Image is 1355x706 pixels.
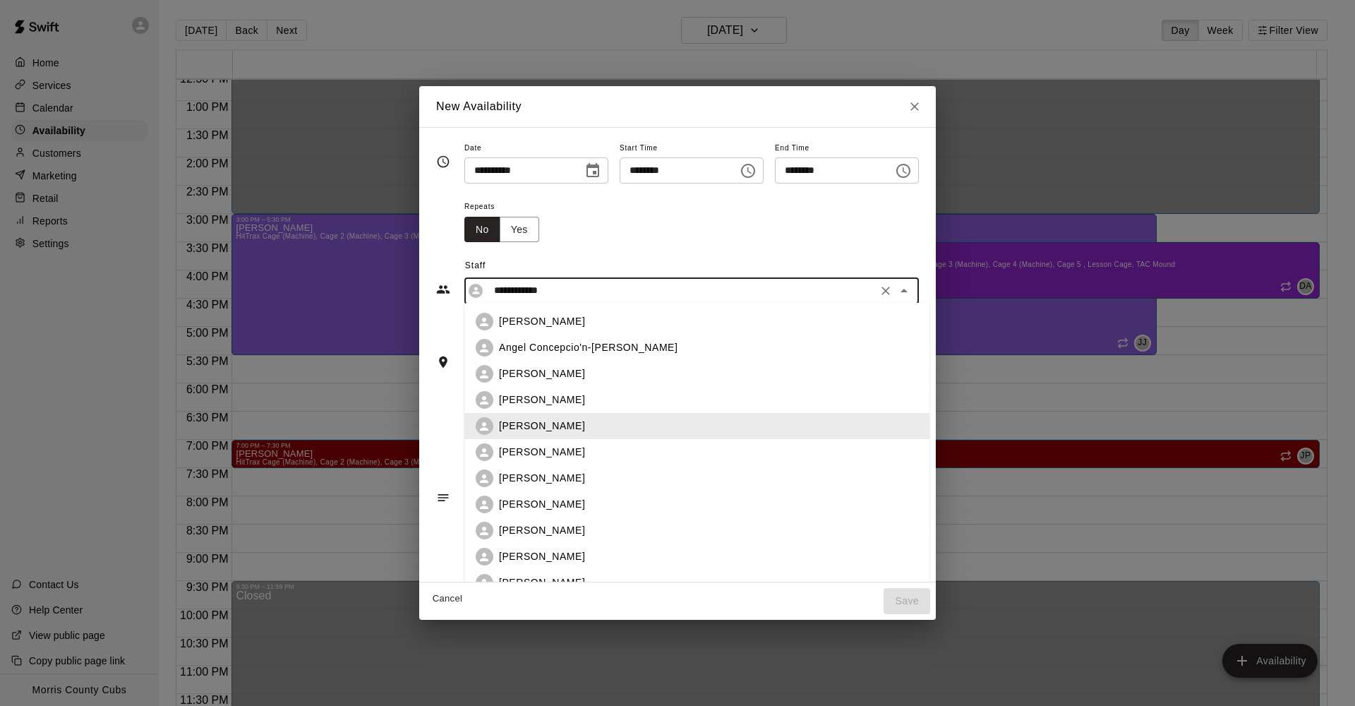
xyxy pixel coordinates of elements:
[620,139,764,158] span: Start Time
[436,355,450,369] svg: Rooms
[894,281,914,301] button: Close
[499,419,585,433] p: [PERSON_NAME]
[464,198,550,217] span: Repeats
[499,393,585,407] p: [PERSON_NAME]
[902,94,927,119] button: Close
[499,314,585,329] p: [PERSON_NAME]
[775,139,919,158] span: End Time
[500,217,539,243] button: Yes
[499,497,585,512] p: [PERSON_NAME]
[499,549,585,564] p: [PERSON_NAME]
[464,139,608,158] span: Date
[499,445,585,460] p: [PERSON_NAME]
[876,281,896,301] button: Clear
[465,255,919,277] span: Staff
[464,217,539,243] div: outlined button group
[889,157,917,185] button: Choose time, selected time is 5:30 PM
[436,491,450,505] svg: Notes
[499,340,677,355] p: Angel Concepcio'n-[PERSON_NAME]
[499,471,585,486] p: [PERSON_NAME]
[464,217,500,243] button: No
[499,575,585,590] p: [PERSON_NAME]
[436,282,450,297] svg: Staff
[579,157,607,185] button: Choose date, selected date is Sep 5, 2025
[436,155,450,169] svg: Timing
[499,366,585,381] p: [PERSON_NAME]
[436,97,522,116] h6: New Availability
[425,588,470,610] button: Cancel
[499,523,585,538] p: [PERSON_NAME]
[734,157,762,185] button: Choose time, selected time is 3:00 PM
